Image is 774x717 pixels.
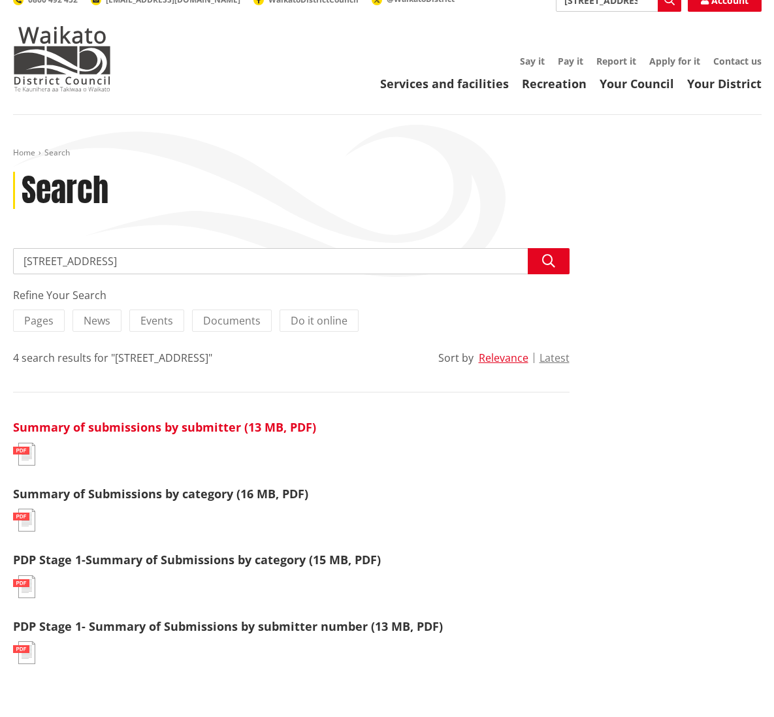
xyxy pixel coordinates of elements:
a: Recreation [522,76,587,91]
a: Say it [520,55,545,67]
nav: breadcrumb [13,148,762,159]
span: Documents [203,313,261,328]
a: Your District [687,76,762,91]
div: Refine Your Search [13,287,570,303]
img: document-pdf.svg [13,509,35,532]
span: Events [140,313,173,328]
a: Summary of submissions by submitter (13 MB, PDF) [13,419,316,435]
button: Latest [540,352,570,364]
h1: Search [22,172,108,210]
span: Search [44,147,70,158]
a: Apply for it [649,55,700,67]
span: Do it online [291,313,347,328]
button: Relevance [479,352,528,364]
input: Search input [13,248,570,274]
a: Contact us [713,55,762,67]
a: PDP Stage 1- Summary of Submissions by submitter number (13 MB, PDF) [13,618,443,634]
img: document-pdf.svg [13,443,35,466]
a: PDP Stage 1-Summary of Submissions by category (15 MB, PDF) [13,552,381,567]
img: Waikato District Council - Te Kaunihera aa Takiwaa o Waikato [13,26,111,91]
a: Services and facilities [380,76,509,91]
a: Summary of Submissions by category (16 MB, PDF) [13,486,308,502]
a: Report it [596,55,636,67]
div: 4 search results for "[STREET_ADDRESS]" [13,350,212,366]
a: Home [13,147,35,158]
iframe: Messenger Launcher [714,662,761,709]
span: News [84,313,110,328]
a: Your Council [600,76,674,91]
a: Pay it [558,55,583,67]
div: Sort by [438,350,474,366]
span: Pages [24,313,54,328]
img: document-pdf.svg [13,641,35,664]
img: document-pdf.svg [13,575,35,598]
